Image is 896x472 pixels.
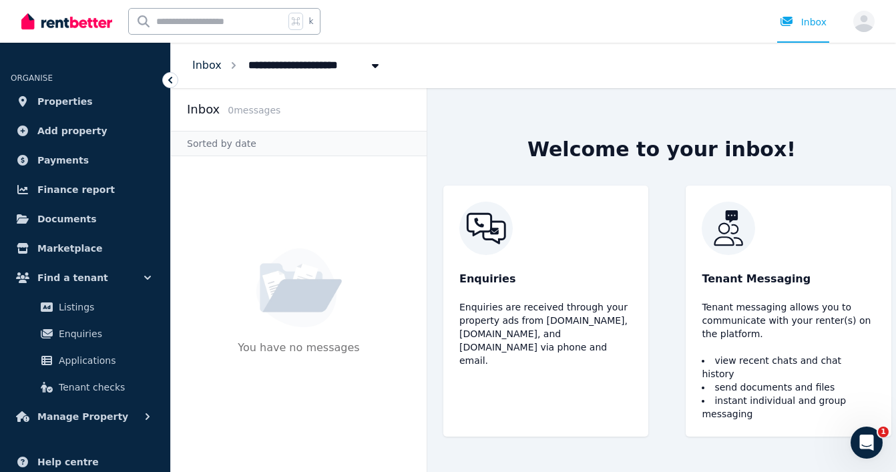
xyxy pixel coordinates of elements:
a: Add property [11,117,160,144]
p: Enquiries are received through your property ads from [DOMAIN_NAME], [DOMAIN_NAME], and [DOMAIN_N... [459,300,632,367]
h2: Inbox [187,100,220,119]
p: Enquiries [459,271,632,287]
span: Marketplace [37,240,102,256]
li: send documents and files [702,381,875,394]
img: RentBetter Inbox [702,202,875,255]
li: view recent chats and chat history [702,354,875,381]
span: Help centre [37,454,99,470]
a: Applications [16,347,154,374]
span: Listings [59,299,149,315]
a: Inbox [192,59,222,71]
a: Marketplace [11,235,160,262]
span: Documents [37,211,97,227]
a: Finance report [11,176,160,203]
a: Payments [11,147,160,174]
div: Sorted by date [171,131,427,156]
span: Payments [37,152,89,168]
img: RentBetter [21,11,112,31]
span: Find a tenant [37,270,108,286]
span: Finance report [37,182,115,198]
span: Tenant checks [59,379,149,395]
a: Enquiries [16,320,154,347]
p: You have no messages [238,340,359,380]
h2: Welcome to your inbox! [527,138,796,162]
img: RentBetter Inbox [459,202,632,255]
button: Find a tenant [11,264,160,291]
p: Tenant messaging allows you to communicate with your renter(s) on the platform. [702,300,875,340]
span: ORGANISE [11,73,53,83]
nav: Breadcrumb [171,43,403,88]
span: Properties [37,93,93,109]
li: instant individual and group messaging [702,394,875,421]
span: Enquiries [59,326,149,342]
span: k [308,16,313,27]
iframe: Intercom live chat [851,427,883,459]
span: 1 [878,427,889,437]
span: Manage Property [37,409,128,425]
span: Tenant Messaging [702,271,811,287]
span: Add property [37,123,107,139]
span: 0 message s [228,105,280,115]
button: Manage Property [11,403,160,430]
div: Inbox [780,15,827,29]
img: No Message Available [256,248,342,327]
a: Listings [16,294,154,320]
a: Documents [11,206,160,232]
a: Tenant checks [16,374,154,401]
span: Applications [59,352,149,369]
a: Properties [11,88,160,115]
